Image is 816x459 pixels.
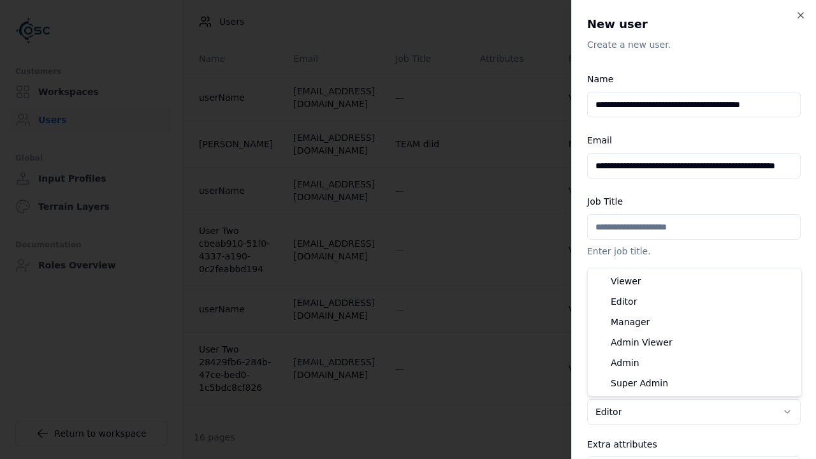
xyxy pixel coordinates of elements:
span: Super Admin [611,377,668,390]
span: Viewer [611,275,641,288]
span: Manager [611,316,650,328]
span: Editor [611,295,637,308]
span: Admin Viewer [611,336,673,349]
span: Admin [611,356,639,369]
